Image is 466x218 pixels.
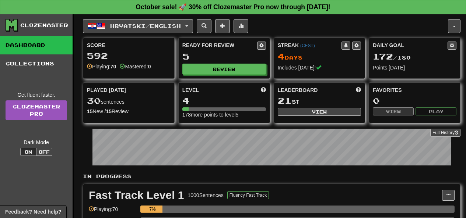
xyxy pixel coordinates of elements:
[278,86,318,94] span: Leaderboard
[373,64,456,71] div: Points [DATE]
[373,96,456,105] div: 0
[83,19,193,33] button: Hrvatski/English
[261,86,266,94] span: Score more points to level up
[215,19,230,33] button: Add sentence to collection
[197,19,211,33] button: Search sentences
[373,107,414,115] button: View
[106,108,112,114] strong: 15
[416,107,456,115] button: Play
[234,19,248,33] button: More stats
[278,64,361,71] div: Includes [DATE]!
[278,96,361,106] div: st
[278,51,285,61] span: 4
[182,111,266,118] div: 178 more points to level 5
[6,139,67,146] div: Dark Mode
[87,96,171,106] div: sentences
[278,42,342,49] div: Streak
[6,91,67,99] div: Get fluent faster.
[373,42,448,50] div: Daily Goal
[87,86,126,94] span: Played [DATE]
[182,64,266,75] button: Review
[5,208,61,215] span: Open feedback widget
[110,23,181,29] span: Hrvatski / English
[36,148,52,156] button: Off
[356,86,361,94] span: This week in points, UTC
[87,108,171,115] div: New / Review
[120,63,151,70] div: Mastered:
[89,206,137,218] div: Playing: 70
[278,95,292,106] span: 21
[227,191,269,199] button: Fluency Fast Track
[182,86,199,94] span: Level
[83,173,460,180] p: In Progress
[111,64,116,69] strong: 70
[182,42,257,49] div: Ready for Review
[6,100,67,120] a: ClozemasterPro
[20,148,36,156] button: On
[373,54,411,61] span: / 180
[182,96,266,105] div: 4
[373,86,456,94] div: Favorites
[182,52,266,61] div: 5
[89,190,184,201] div: Fast Track Level 1
[148,64,151,69] strong: 0
[278,52,361,61] div: Day s
[143,206,162,213] div: 7%
[20,22,68,29] div: Clozemaster
[430,129,460,137] button: Full History
[373,51,393,61] span: 172
[87,95,101,106] span: 30
[87,51,171,60] div: 592
[136,3,330,11] strong: October sale! 🚀 30% off Clozemaster Pro now through [DATE]!
[87,63,116,70] div: Playing:
[87,108,93,114] strong: 15
[87,42,171,49] div: Score
[300,43,315,48] a: (CEST)
[278,108,361,116] button: View
[188,192,224,199] div: 1000 Sentences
